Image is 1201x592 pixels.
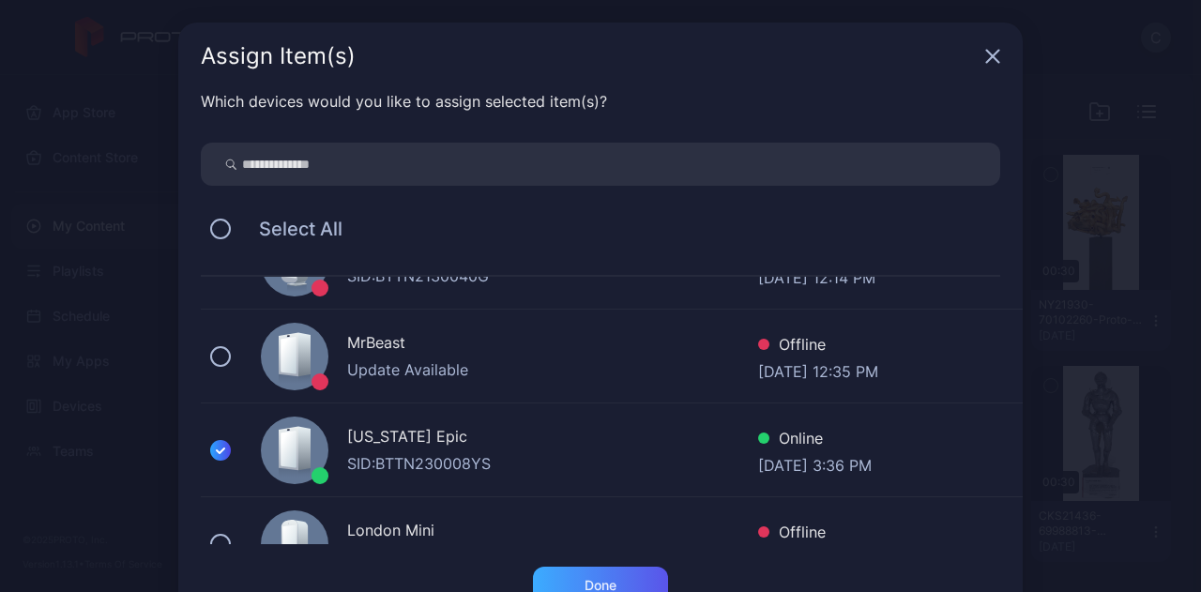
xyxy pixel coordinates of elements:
div: [US_STATE] Epic [347,425,758,452]
div: [DATE] 3:36 PM [758,454,872,473]
div: MrBeast [347,331,758,358]
div: Update Available [347,358,758,381]
div: Assign Item(s) [201,45,978,68]
div: Offline [758,333,878,360]
span: Select All [240,218,342,240]
div: Online [758,427,872,454]
div: London Mini [347,519,758,546]
div: Offline [758,521,879,548]
div: [DATE] 12:35 PM [758,360,878,379]
div: Which devices would you like to assign selected item(s)? [201,90,1000,113]
div: SID: BTTN230008YS [347,452,758,475]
